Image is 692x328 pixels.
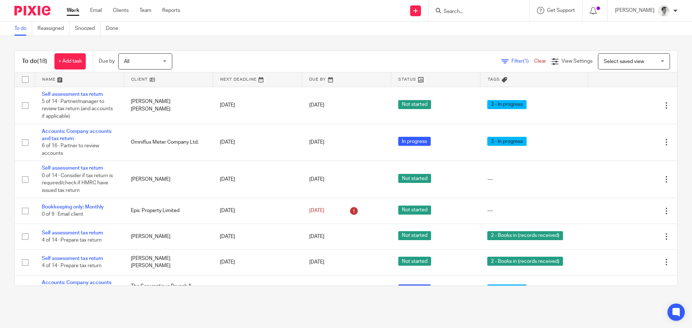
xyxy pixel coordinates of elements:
span: 4 of 14 · Prepare tax return [42,238,102,243]
a: Self assessment tax return [42,230,103,235]
td: [PERSON_NAME] [PERSON_NAME] [124,87,213,124]
p: Due by [99,58,115,65]
td: [DATE] [213,275,302,305]
a: Clients [113,7,129,14]
a: + Add task [54,53,86,69]
td: [DATE] [213,224,302,249]
td: The Scrumptious Brunch & Lunch Co. Ltd [124,275,213,305]
a: Email [90,7,102,14]
a: Work [67,7,79,14]
span: 5 of 14 · Partner/manager to review tax return (and accounts if applicable) [42,99,113,119]
span: 4 of 14 · Prepare tax return [42,264,102,269]
span: [DATE] [309,103,324,108]
span: 3 - In progress [487,137,527,146]
span: [DATE] [309,260,324,265]
a: Bookkeeping only: Monthly [42,205,104,210]
a: Self assessment tax return [42,166,103,171]
td: Omniflux Meter Company Ltd. [124,124,213,161]
td: [PERSON_NAME] [PERSON_NAME] [124,250,213,275]
span: 6 of 16 · Partner to review accounts [42,143,99,156]
p: [PERSON_NAME] [615,7,655,14]
span: Not started [398,174,431,183]
input: Search [443,9,508,15]
a: Done [106,22,124,36]
span: Not started [398,206,431,215]
span: Not started [398,100,431,109]
td: [DATE] [213,198,302,224]
a: Snoozed [75,22,101,36]
div: --- [487,176,581,183]
a: Self assessment tax return [42,256,103,261]
span: [DATE] [309,140,324,145]
span: 3 - In progress [487,284,527,293]
span: [DATE] [309,234,324,239]
span: [DATE] [309,208,324,213]
span: Filter [511,59,534,64]
td: [DATE] [213,124,302,161]
span: 0 of 9 · Email client [42,212,83,217]
a: Clear [534,59,546,64]
span: 2 - Books in (records received) [487,231,563,240]
span: 2 - Books in (records received) [487,257,563,266]
img: Adam_2025.jpg [658,5,670,17]
span: View Settings [562,59,593,64]
span: Not started [398,231,431,240]
span: Get Support [547,8,575,13]
img: Pixie [14,6,50,15]
td: [PERSON_NAME] [124,224,213,249]
a: Accounts: Company accounts and tax return [42,280,111,292]
span: Select saved view [604,59,644,64]
span: All [124,59,129,64]
span: In progress [398,137,431,146]
div: --- [487,207,581,214]
td: [DATE] [213,161,302,198]
a: Reassigned [37,22,70,36]
span: (1) [523,59,529,64]
td: [PERSON_NAME] [124,161,213,198]
span: [DATE] [309,177,324,182]
span: (18) [37,58,47,64]
span: 3 - In progress [487,100,527,109]
a: Team [139,7,151,14]
td: Epic Property Limited [124,198,213,224]
td: [DATE] [213,250,302,275]
span: In progress [398,284,431,293]
h1: To do [22,58,47,65]
span: Not started [398,257,431,266]
span: 0 of 14 · Consider if tax return is required/check if HMRC have issued tax return [42,173,113,193]
span: Tags [488,77,500,81]
a: To do [14,22,32,36]
a: Reports [162,7,180,14]
td: [DATE] [213,87,302,124]
a: Accounts: Company accounts and tax return [42,129,111,141]
a: Self assessment tax return [42,92,103,97]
